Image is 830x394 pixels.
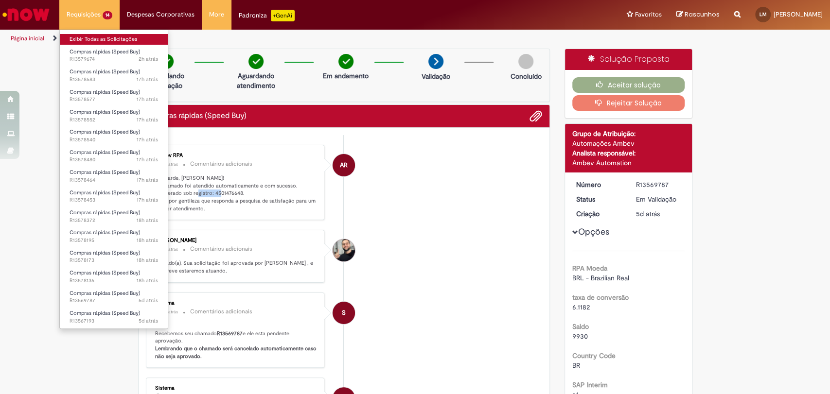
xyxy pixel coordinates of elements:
img: img-circle-grey.png [518,54,533,69]
span: R13578552 [70,116,158,124]
b: taxa de conversão [572,293,629,302]
b: Country Code [572,351,616,360]
span: 18h atrás [137,277,158,284]
span: R13578480 [70,156,158,164]
a: Aberto R13578464 : Compras rápidas (Speed Buy) [60,167,168,185]
time: 29/09/2025 17:30:01 [137,76,158,83]
div: Grupo de Atribuição: [572,129,685,138]
a: Página inicial [11,34,44,42]
a: Aberto R13578136 : Compras rápidas (Speed Buy) [60,268,168,286]
p: Em andamento [323,71,369,81]
span: 17h atrás [137,176,158,184]
span: R13579674 [70,55,158,63]
span: R13578195 [70,237,158,244]
div: R13569787 [636,180,681,189]
span: Compras rápidas (Speed Buy) [70,249,140,257]
span: 5d atrás [139,297,158,304]
span: 17h atrás [137,96,158,103]
span: 17h atrás [137,196,158,204]
div: [PERSON_NAME] [155,238,317,243]
span: Compras rápidas (Speed Buy) [70,149,140,156]
span: R13578173 [70,257,158,264]
a: Aberto R13578480 : Compras rápidas (Speed Buy) [60,147,168,165]
span: More [209,10,224,19]
b: SAP Interim [572,380,608,389]
span: Compras rápidas (Speed Buy) [70,88,140,96]
time: 26/09/2025 10:31:07 [139,297,158,304]
button: Adicionar anexos [530,110,542,122]
div: Solução Proposta [565,49,692,70]
time: 26/09/2025 10:31:06 [636,209,660,218]
span: 17h atrás [137,136,158,143]
span: BRL - Brazilian Real [572,274,629,282]
span: AR [340,154,348,177]
dt: Status [569,194,629,204]
span: Compras rápidas (Speed Buy) [70,290,140,297]
span: Compras rápidas (Speed Buy) [70,68,140,75]
div: Automações Ambev [572,138,685,148]
a: Exibir Todas as Solicitações [60,34,168,45]
img: check-circle-green.png [248,54,264,69]
span: 17h atrás [137,156,158,163]
div: Ambev Automation [572,158,685,168]
a: Aberto R13578173 : Compras rápidas (Speed Buy) [60,248,168,266]
a: Aberto R13578372 : Compras rápidas (Speed Buy) [60,207,168,225]
a: Aberto R13578583 : Compras rápidas (Speed Buy) [60,67,168,85]
p: Olá! Recebemos seu chamado e ele esta pendente aprovação. [155,322,317,360]
span: Compras rápidas (Speed Buy) [70,108,140,116]
div: Sistema [155,300,317,306]
span: BR [572,361,580,370]
span: Despesas Corporativas [127,10,194,19]
div: Sistema [155,385,317,391]
span: Compras rápidas (Speed Buy) [70,209,140,216]
span: R13578136 [70,277,158,285]
b: R13569787 [217,330,243,337]
span: R13567193 [70,317,158,325]
span: R13578577 [70,96,158,103]
a: Aberto R13578577 : Compras rápidas (Speed Buy) [60,87,168,105]
span: 18h atrás [137,237,158,244]
dt: Criação [569,209,629,219]
time: 26/09/2025 10:36:17 [162,246,178,252]
time: 30/09/2025 08:19:51 [139,55,158,63]
time: 29/09/2025 17:10:21 [137,176,158,184]
time: 29/09/2025 16:30:57 [137,237,158,244]
div: Ambev RPA [333,154,355,176]
small: Comentários adicionais [190,308,252,316]
span: 5d atrás [636,209,660,218]
a: Rascunhos [676,10,720,19]
img: arrow-next.png [428,54,443,69]
p: Concluído [510,71,541,81]
a: Aberto R13569787 : Compras rápidas (Speed Buy) [60,288,168,306]
span: Compras rápidas (Speed Buy) [70,309,140,317]
h2: Compras rápidas (Speed Buy) Histórico de tíquete [146,112,247,120]
div: Ambev RPA [155,153,317,158]
span: Compras rápidas (Speed Buy) [70,229,140,236]
ul: Trilhas de página [7,30,546,48]
a: Aberto R13578195 : Compras rápidas (Speed Buy) [60,227,168,245]
span: 2h atrás [139,55,158,63]
span: Compras rápidas (Speed Buy) [70,269,140,276]
span: R13578464 [70,176,158,184]
time: 29/09/2025 16:56:32 [137,217,158,224]
a: Aberto R13567193 : Compras rápidas (Speed Buy) [60,308,168,326]
span: LM [759,11,767,17]
span: 4d atrás [162,161,178,167]
span: 9930 [572,332,588,341]
p: Boa tarde, [PERSON_NAME]! O chamado foi atendido automaticamente e com sucesso. P.O gerado sob re... [155,174,317,213]
span: 5d atrás [162,309,178,315]
a: Aberto R13578453 : Compras rápidas (Speed Buy) [60,188,168,206]
span: Requisições [67,10,101,19]
button: Rejeitar Solução [572,95,685,111]
span: 14 [103,11,112,19]
div: Rodrigo Ferrante De Oliveira Pereira [333,239,355,261]
div: System [333,302,355,324]
span: 6.1182 [572,303,590,311]
span: Compras rápidas (Speed Buy) [70,128,140,136]
span: 4d atrás [162,246,178,252]
img: ServiceNow [1,5,51,24]
div: Analista responsável: [572,148,685,158]
span: S [342,301,346,325]
a: Aberto R13578540 : Compras rápidas (Speed Buy) [60,127,168,145]
b: Saldo [572,322,589,331]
